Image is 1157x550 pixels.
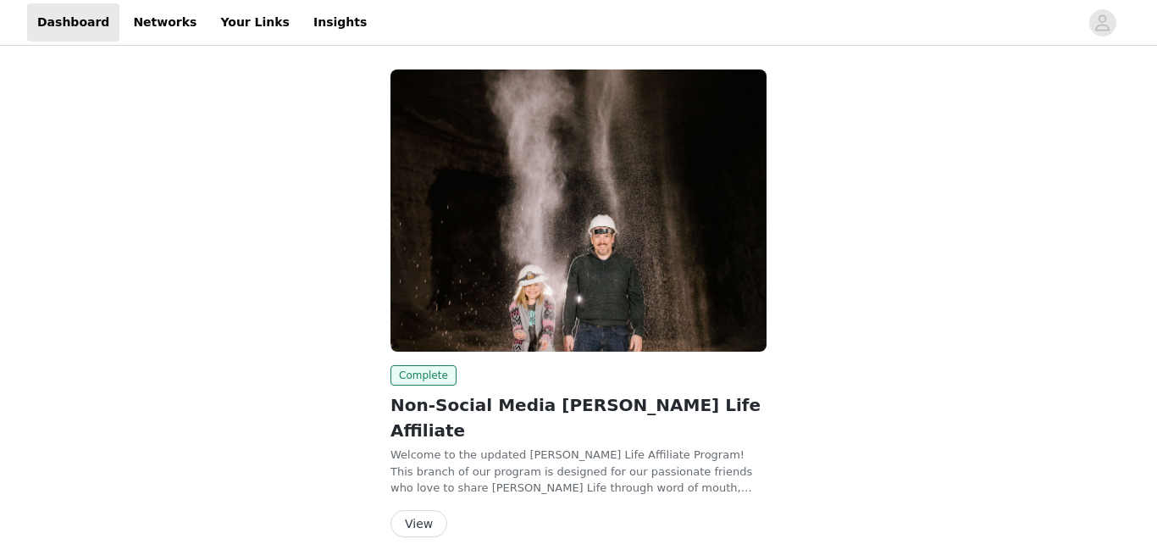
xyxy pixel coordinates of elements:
a: Insights [303,3,377,42]
button: View [390,510,447,537]
div: avatar [1094,9,1110,36]
a: Your Links [210,3,300,42]
p: Welcome to the updated [PERSON_NAME] Life Affiliate Program! This branch of our program is design... [390,447,767,497]
a: View [390,518,447,531]
a: Networks [123,3,207,42]
h2: Non-Social Media [PERSON_NAME] Life Affiliate [390,392,767,443]
span: Complete [390,365,457,386]
a: Dashboard [27,3,119,42]
img: Redmond [390,69,767,352]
